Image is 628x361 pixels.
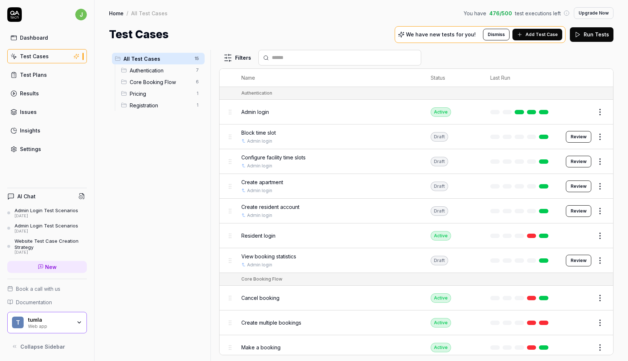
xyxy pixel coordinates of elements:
span: Core Booking Flow [130,78,192,86]
p: We have new tests for you! [406,32,476,37]
a: Settings [7,142,87,156]
button: j [75,7,87,22]
div: Results [20,90,39,97]
div: Active [431,293,451,303]
a: Book a call with us [7,285,87,293]
span: test executions left [515,9,561,17]
button: Review [566,255,591,266]
div: [DATE] [15,214,78,219]
div: Insights [20,127,40,134]
div: [DATE] [15,250,87,255]
button: Filters [219,51,255,65]
tr: Create apartmentAdmin loginDraftReview [220,174,613,199]
div: Web app [28,323,72,329]
button: Collapse Sidebar [7,339,87,354]
div: Active [431,318,451,328]
span: Pricing [130,90,192,98]
div: Drag to reorderRegistration1 [118,99,205,111]
tr: View booking statisticsAdmin loginDraftReview [220,248,613,273]
span: Create resident account [241,203,299,211]
button: Review [566,205,591,217]
button: Review [566,180,591,192]
span: Registration [130,102,192,109]
div: All Test Cases [131,9,168,17]
span: Collapse Sidebar [20,343,65,350]
h1: Test Cases [109,26,169,43]
a: Admin login [247,262,272,268]
div: tumla [28,317,72,323]
h4: AI Chat [17,193,36,200]
div: Draft [431,206,448,216]
span: t [12,317,24,328]
div: Authentication [241,90,272,96]
span: You have [464,9,486,17]
span: View booking statistics [241,253,296,260]
tr: Block time slotAdmin loginDraftReview [220,124,613,149]
button: Upgrade Now [574,7,613,19]
a: Admin Login Test Scenarios[DATE] [7,207,87,218]
span: Admin login [241,108,269,116]
a: Admin Login Test Scenarios[DATE] [7,223,87,234]
span: Add Test Case [526,31,558,38]
div: Active [431,343,451,352]
div: Dashboard [20,34,48,41]
a: Dashboard [7,31,87,45]
tr: Make a bookingActive [220,335,613,360]
div: Settings [20,145,41,153]
tr: Cancel bookingActive [220,286,613,310]
div: Website Test Case Creation Strategy [15,238,87,250]
a: Admin login [247,138,272,144]
div: Drag to reorderAuthentication7 [118,64,205,76]
a: Test Cases [7,49,87,63]
tr: Configure facility time slotsAdmin loginDraftReview [220,149,613,174]
a: Website Test Case Creation Strategy[DATE] [7,238,87,255]
div: Test Cases [20,52,49,60]
th: Status [423,69,483,87]
span: Resident login [241,232,275,239]
span: Book a call with us [16,285,60,293]
span: Create apartment [241,178,283,186]
span: 7 [193,66,202,75]
button: Review [566,131,591,143]
th: Last Run [483,69,559,87]
a: Issues [7,105,87,119]
span: Configure facility time slots [241,154,306,161]
a: Admin login [247,212,272,219]
div: Core Booking Flow [241,276,282,282]
div: Test Plans [20,71,47,79]
span: Cancel booking [241,294,279,302]
div: [DATE] [15,229,78,234]
button: Review [566,156,591,167]
a: Documentation [7,298,87,306]
div: Draft [431,256,448,265]
div: Draft [431,132,448,142]
span: 1 [193,89,202,98]
button: Run Tests [570,27,613,42]
a: Test Plans [7,68,87,82]
button: Dismiss [483,29,510,40]
a: Results [7,86,87,100]
span: Authentication [130,67,192,74]
div: Draft [431,182,448,191]
div: Active [431,231,451,241]
a: Admin login [247,187,272,194]
div: / [126,9,128,17]
span: All Test Cases [124,55,190,63]
span: Create multiple bookings [241,319,301,326]
tr: Create multiple bookingsActive [220,310,613,335]
th: Name [234,69,423,87]
div: Admin Login Test Scenarios [15,223,78,229]
tr: Admin loginActive [220,100,613,124]
span: 1 [193,101,202,110]
div: Admin Login Test Scenarios [15,207,78,213]
span: New [45,263,57,271]
div: Drag to reorderPricing1 [118,88,205,99]
div: Active [431,107,451,117]
div: Issues [20,108,37,116]
tr: Create resident accountAdmin loginDraftReview [220,199,613,223]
